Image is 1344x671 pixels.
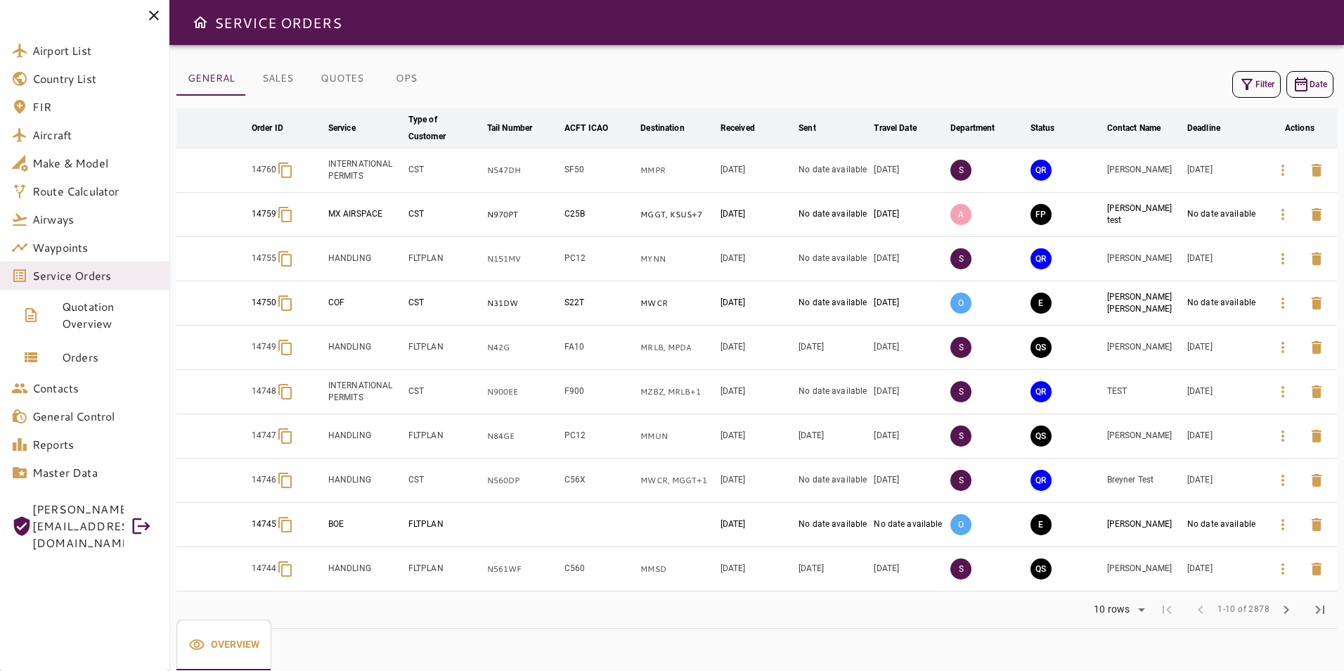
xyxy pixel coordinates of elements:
span: Master Data [32,464,158,481]
td: [DATE] [871,459,948,503]
td: FA10 [562,326,638,370]
p: MMUN [640,430,715,442]
p: S [950,470,971,491]
button: Delete [1300,286,1333,320]
p: MGGT, KSUS, MHLM, KSUS, MGGT, KSUS, MGGT, KSUS, MGGT [640,209,715,221]
td: [DATE] [796,547,871,592]
p: MMSD [640,563,715,575]
td: [DATE] [871,237,948,281]
div: Travel Date [874,120,916,136]
span: Previous Page [1184,593,1217,627]
td: [DATE] [871,414,948,459]
td: FLTPLAN [406,503,484,547]
span: General Control [32,408,158,425]
td: TEST [1104,370,1184,414]
p: A [950,204,971,225]
button: QUOTE SENT [1030,337,1052,358]
td: [PERSON_NAME] [1104,547,1184,592]
button: OPS [375,62,438,96]
td: No date available [796,148,871,193]
td: [DATE] [718,326,796,370]
td: No date available [871,503,948,547]
p: 14755 [252,253,277,264]
button: QUOTE SENT [1030,426,1052,447]
p: S [950,160,971,181]
div: Contact Name [1107,120,1161,136]
td: No date available [1184,281,1262,326]
td: HANDLING [325,237,406,281]
td: CST [406,281,484,326]
td: [DATE] [718,148,796,193]
td: HANDLING [325,547,406,592]
p: N31DW [487,298,559,309]
button: Delete [1300,198,1333,231]
td: No date available [796,503,871,547]
td: [PERSON_NAME] [1104,503,1184,547]
td: [DATE] [1184,326,1262,370]
button: EXECUTION [1030,293,1052,314]
span: Contact Name [1107,120,1180,136]
td: No date available [796,193,871,237]
td: C56X [562,459,638,503]
button: Details [1266,198,1300,231]
span: Type of Customer [408,111,482,145]
td: [DATE] [718,503,796,547]
td: [DATE] [871,281,948,326]
button: Delete [1300,552,1333,586]
button: Delete [1300,508,1333,542]
td: HANDLING [325,326,406,370]
button: QUOTE REQUESTED [1030,381,1052,402]
p: S [950,337,971,358]
button: GENERAL [176,62,246,96]
span: Quotation Overview [62,298,158,332]
button: EXECUTION [1030,514,1052,535]
td: [DATE] [718,414,796,459]
button: Details [1266,552,1300,586]
td: No date available [796,281,871,326]
div: ACFT ICAO [564,120,608,136]
td: CST [406,370,484,414]
td: [DATE] [1184,547,1262,592]
td: [DATE] [718,547,796,592]
td: PC12 [562,237,638,281]
span: 1-10 of 2878 [1217,603,1269,617]
td: [DATE] [871,370,948,414]
td: [DATE] [1184,148,1262,193]
span: Deadline [1187,120,1239,136]
span: Contacts [32,380,158,397]
p: S [950,381,971,402]
td: C25B [562,193,638,237]
span: Department [950,120,1013,136]
div: Tail Number [487,120,532,136]
p: 14745 [252,518,277,530]
p: MMPR [640,165,715,177]
button: QUOTE REQUESTED [1030,248,1052,269]
td: [DATE] [718,370,796,414]
td: CST [406,193,484,237]
p: MYNN [640,253,715,265]
td: No date available [1184,503,1262,547]
p: 14749 [252,341,277,353]
span: Waypoints [32,239,158,256]
td: [DATE] [796,326,871,370]
td: [DATE] [718,237,796,281]
button: Filter [1232,71,1281,98]
div: Sent [799,120,816,136]
button: FINAL PREPARATION [1030,204,1052,225]
td: CST [406,459,484,503]
button: Delete [1300,153,1333,187]
button: Details [1266,242,1300,276]
td: INTERNATIONAL PERMITS [325,148,406,193]
td: [PERSON_NAME] [1104,326,1184,370]
div: Status [1030,120,1055,136]
span: Sent [799,120,834,136]
div: Order ID [252,120,283,136]
td: [PERSON_NAME] [1104,148,1184,193]
p: O [950,514,971,535]
div: 10 rows [1085,599,1150,620]
p: MWCR, MGGT, MRLB [640,475,715,487]
td: [PERSON_NAME] [1104,237,1184,281]
button: QUOTE REQUESTED [1030,470,1052,491]
p: 14760 [252,164,277,176]
button: Delete [1300,242,1333,276]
